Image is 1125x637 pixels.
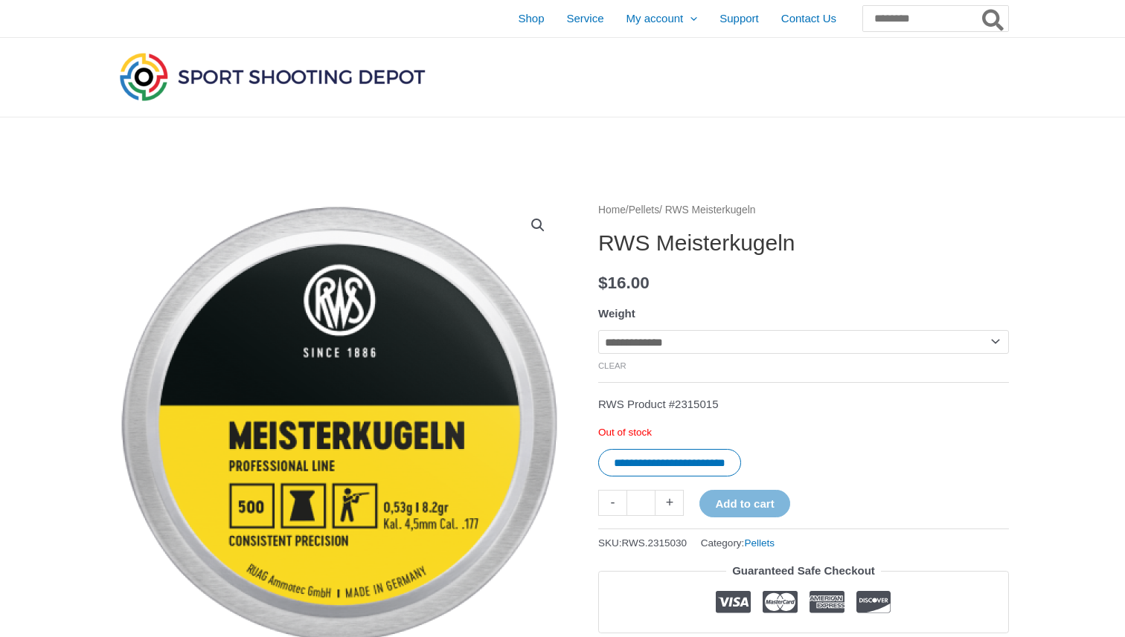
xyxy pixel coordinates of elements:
a: Clear options [598,361,626,370]
button: Add to cart [699,490,789,517]
a: Pellets [744,537,775,549]
span: SKU: [598,534,687,552]
p: RWS Product #2315015 [598,394,1009,415]
bdi: 16.00 [598,274,650,292]
img: Sport Shooting Depot [116,49,429,104]
a: - [598,490,626,516]
nav: Breadcrumb [598,201,1009,220]
a: + [656,490,684,516]
a: View full-screen image gallery [525,212,551,239]
input: Product quantity [626,490,656,516]
a: Home [598,204,626,216]
h1: RWS Meisterkugeln [598,230,1009,256]
p: Out of stock [598,426,1009,439]
button: Search [979,6,1008,31]
legend: Guaranteed Safe Checkout [726,560,881,581]
a: Pellets [629,204,659,216]
span: $ [598,274,608,292]
span: RWS.2315030 [622,537,687,549]
label: Weight [598,307,635,320]
span: Category: [701,534,775,552]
